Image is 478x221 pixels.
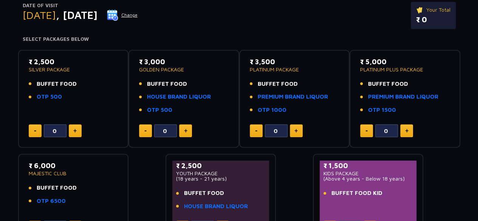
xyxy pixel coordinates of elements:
span: BUFFET FOOD [37,184,77,192]
img: minus [255,130,257,131]
span: BUFFET FOOD [258,80,298,88]
p: Your Total [416,6,450,14]
img: minus [144,130,147,131]
p: PLATINUM PLUS PACKAGE [360,67,450,72]
p: MAJESTIC CLUB [29,171,118,176]
a: PREMIUM BRAND LIQUOR [258,93,328,101]
span: BUFFET FOOD KID [331,189,382,198]
p: ₹ 2,500 [176,161,266,171]
p: SILVER PACKAGE [29,67,118,72]
p: ₹ 6,000 [29,161,118,171]
p: YOUTH PACKAGE [176,171,266,176]
img: plus [294,129,298,133]
img: minus [34,130,36,131]
span: , [DATE] [56,9,97,21]
p: KIDS PACKAGE [323,171,413,176]
img: minus [365,130,368,131]
a: HOUSE BRAND LIQUOR [147,93,211,101]
span: [DATE] [23,9,56,21]
img: plus [184,129,187,133]
a: HOUSE BRAND LIQUOR [184,202,248,211]
a: OTP 6500 [37,197,66,206]
p: ₹ 1,500 [323,161,413,171]
a: OTP 1500 [368,106,396,114]
span: BUFFET FOOD [37,80,77,88]
a: PREMIUM BRAND LIQUOR [368,93,438,101]
p: ₹ 3,500 [250,57,339,67]
p: ₹ 5,000 [360,57,450,67]
a: OTP 500 [147,106,172,114]
a: OTP 500 [37,93,62,101]
p: Date of Visit [23,2,138,9]
a: OTP 1000 [258,106,286,114]
span: BUFFET FOOD [147,80,187,88]
span: BUFFET FOOD [368,80,408,88]
span: BUFFET FOOD [184,189,224,198]
p: ₹ 3,000 [139,57,229,67]
img: plus [405,129,408,133]
p: ₹ 0 [416,14,450,25]
p: (Above 4 years - Below 18 years) [323,176,413,181]
img: plus [73,129,77,133]
p: ₹ 2,500 [29,57,118,67]
p: GOLDEN PACKAGE [139,67,229,72]
h4: Select Packages Below [23,36,456,42]
p: PLATINUM PACKAGE [250,67,339,72]
button: Change [107,9,138,21]
img: ticket [416,6,424,14]
p: (18 years - 21 years) [176,176,266,181]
